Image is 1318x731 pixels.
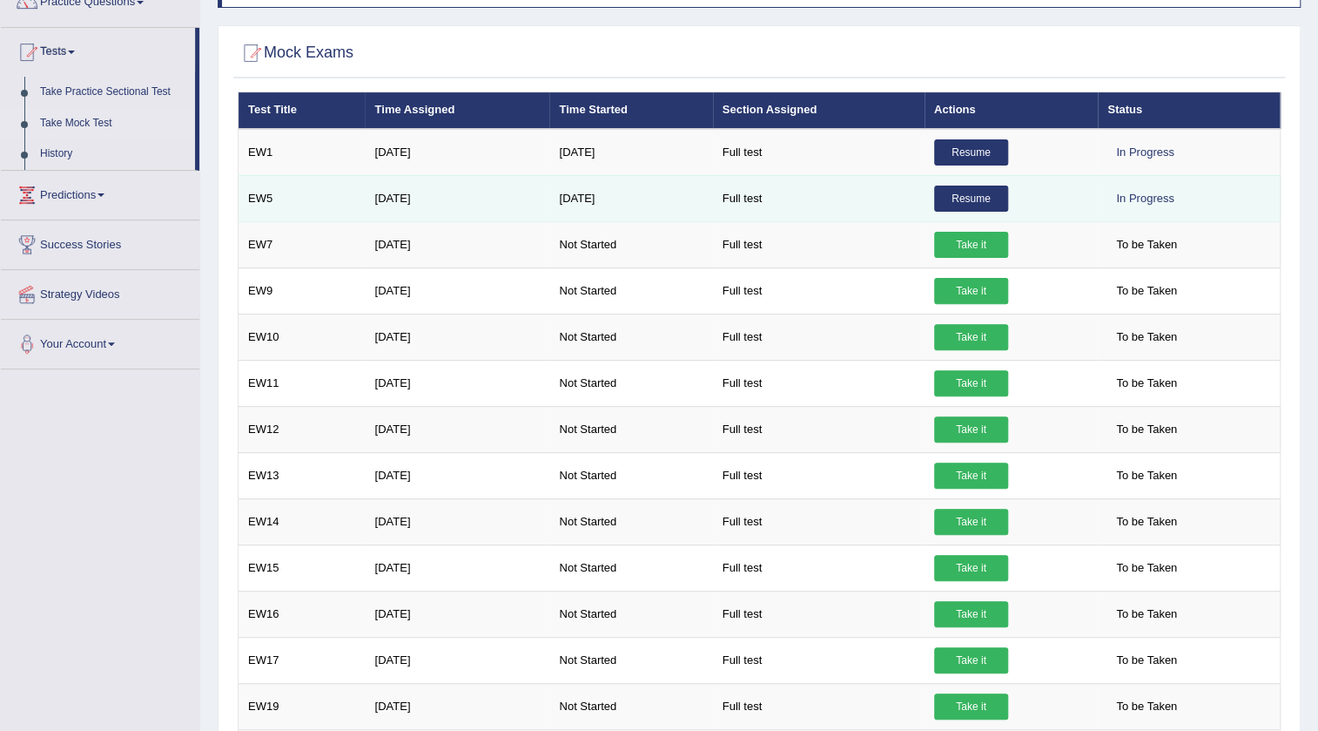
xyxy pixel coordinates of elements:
a: Take it [934,370,1008,396]
a: Take it [934,555,1008,581]
td: Not Started [549,637,712,683]
td: Not Started [549,498,712,545]
a: Take it [934,232,1008,258]
th: Section Assigned [713,92,925,129]
td: EW17 [239,637,366,683]
td: [DATE] [365,683,549,729]
a: Success Stories [1,220,199,264]
td: Full test [713,314,925,360]
a: Strategy Videos [1,270,199,314]
td: EW10 [239,314,366,360]
th: Time Started [549,92,712,129]
a: Resume [934,186,1008,212]
span: To be Taken [1107,278,1186,304]
td: EW15 [239,545,366,591]
span: To be Taken [1107,694,1186,720]
td: EW12 [239,406,366,452]
td: Full test [713,498,925,545]
td: Full test [713,452,925,498]
td: [DATE] [365,129,549,176]
td: Not Started [549,267,712,314]
td: EW9 [239,267,366,314]
td: Not Started [549,221,712,267]
a: Take it [934,278,1008,304]
td: Full test [713,683,925,729]
td: EW19 [239,683,366,729]
td: Not Started [549,545,712,591]
td: Full test [713,267,925,314]
td: Full test [713,175,925,221]
span: To be Taken [1107,232,1186,258]
td: [DATE] [365,221,549,267]
td: [DATE] [365,637,549,683]
td: [DATE] [365,406,549,452]
td: [DATE] [365,452,549,498]
td: [DATE] [365,591,549,637]
td: [DATE] [365,267,549,314]
td: EW5 [239,175,366,221]
td: [DATE] [549,175,712,221]
td: [DATE] [365,360,549,406]
a: Your Account [1,320,199,363]
a: Take it [934,509,1008,535]
td: Full test [713,545,925,591]
td: EW16 [239,591,366,637]
a: Resume [934,139,1008,166]
td: [DATE] [549,129,712,176]
th: Test Title [239,92,366,129]
td: Full test [713,406,925,452]
span: To be Taken [1107,463,1186,489]
a: Take Mock Test [32,108,195,139]
th: Status [1098,92,1280,129]
a: Take Practice Sectional Test [32,77,195,108]
td: Not Started [549,406,712,452]
td: Not Started [549,683,712,729]
td: Not Started [549,314,712,360]
a: Take it [934,324,1008,350]
a: Take it [934,601,1008,627]
td: Full test [713,360,925,406]
span: To be Taken [1107,324,1186,350]
div: In Progress [1107,186,1182,212]
div: In Progress [1107,139,1182,166]
a: History [32,139,195,170]
span: To be Taken [1107,370,1186,396]
a: Take it [934,463,1008,489]
td: [DATE] [365,545,549,591]
th: Time Assigned [365,92,549,129]
span: To be Taken [1107,555,1186,581]
a: Tests [1,28,195,71]
a: Take it [934,647,1008,673]
a: Predictions [1,171,199,214]
td: Not Started [549,452,712,498]
td: [DATE] [365,314,549,360]
span: To be Taken [1107,509,1186,535]
th: Actions [925,92,1098,129]
td: [DATE] [365,498,549,545]
td: EW13 [239,452,366,498]
td: Full test [713,129,925,176]
td: EW14 [239,498,366,545]
span: To be Taken [1107,647,1186,673]
td: EW1 [239,129,366,176]
td: [DATE] [365,175,549,221]
td: Not Started [549,360,712,406]
td: Full test [713,637,925,683]
a: Take it [934,694,1008,720]
h2: Mock Exams [238,40,353,66]
td: Full test [713,591,925,637]
span: To be Taken [1107,601,1186,627]
td: Full test [713,221,925,267]
td: Not Started [549,591,712,637]
td: EW11 [239,360,366,406]
a: Take it [934,416,1008,443]
span: To be Taken [1107,416,1186,443]
td: EW7 [239,221,366,267]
